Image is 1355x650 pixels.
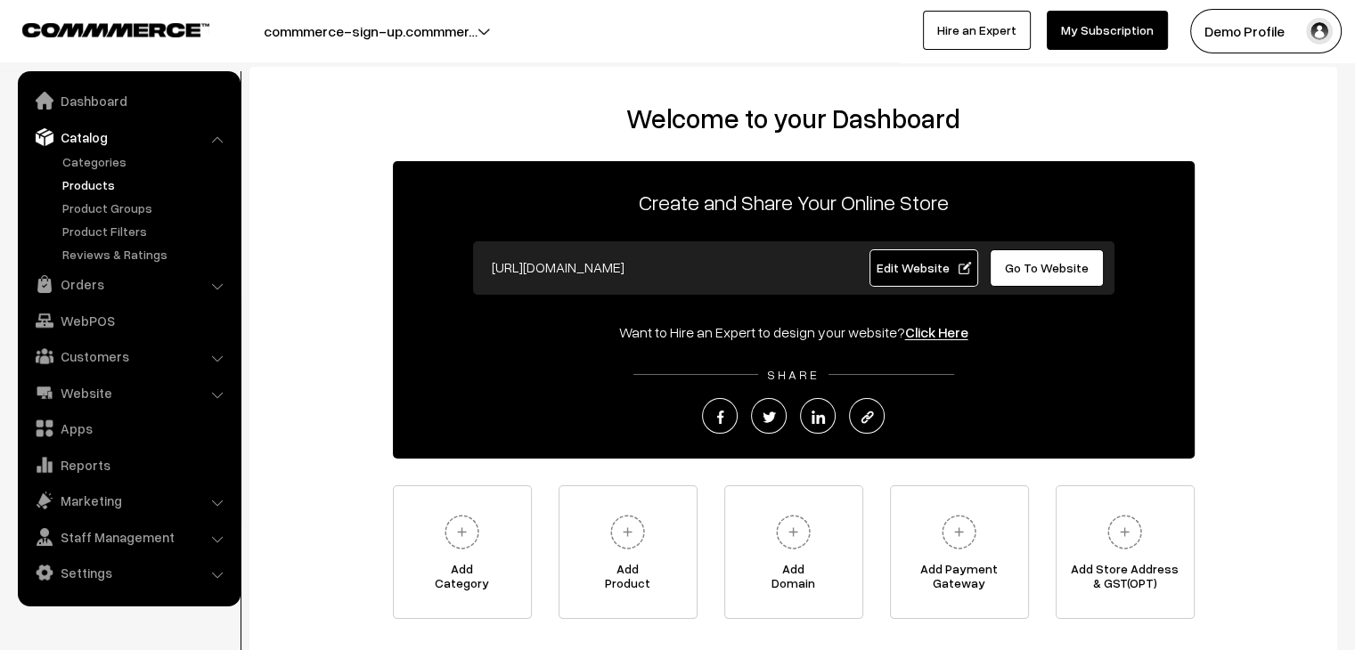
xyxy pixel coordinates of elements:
[394,562,531,597] span: Add Category
[559,485,698,619] a: AddProduct
[22,268,234,300] a: Orders
[876,260,971,275] span: Edit Website
[935,508,984,557] img: plus.svg
[990,249,1105,287] a: Go To Website
[758,367,829,382] span: SHARE
[1306,18,1333,45] img: user
[1100,508,1149,557] img: plus.svg
[22,340,234,372] a: Customers
[923,11,1031,50] a: Hire an Expert
[201,9,540,53] button: commmerce-sign-up.commmer…
[725,562,862,597] span: Add Domain
[22,521,234,553] a: Staff Management
[603,508,652,557] img: plus.svg
[22,484,234,516] a: Marketing
[437,508,486,557] img: plus.svg
[58,245,234,264] a: Reviews & Ratings
[22,18,178,39] a: COMMMERCE
[1057,562,1194,597] span: Add Store Address & GST(OPT)
[22,377,234,409] a: Website
[22,121,234,153] a: Catalog
[22,557,234,589] a: Settings
[58,152,234,171] a: Categories
[22,85,234,117] a: Dashboard
[869,249,978,287] a: Edit Website
[22,412,234,444] a: Apps
[22,23,209,37] img: COMMMERCE
[58,222,234,240] a: Product Filters
[1190,9,1342,53] button: Demo Profile
[559,562,697,597] span: Add Product
[58,199,234,217] a: Product Groups
[267,102,1319,134] h2: Welcome to your Dashboard
[22,305,234,337] a: WebPOS
[393,485,532,619] a: AddCategory
[891,562,1028,597] span: Add Payment Gateway
[1047,11,1168,50] a: My Subscription
[890,485,1029,619] a: Add PaymentGateway
[724,485,863,619] a: AddDomain
[769,508,818,557] img: plus.svg
[905,323,968,341] a: Click Here
[1005,260,1089,275] span: Go To Website
[58,175,234,194] a: Products
[22,449,234,481] a: Reports
[393,186,1195,218] p: Create and Share Your Online Store
[1056,485,1195,619] a: Add Store Address& GST(OPT)
[393,321,1195,343] div: Want to Hire an Expert to design your website?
